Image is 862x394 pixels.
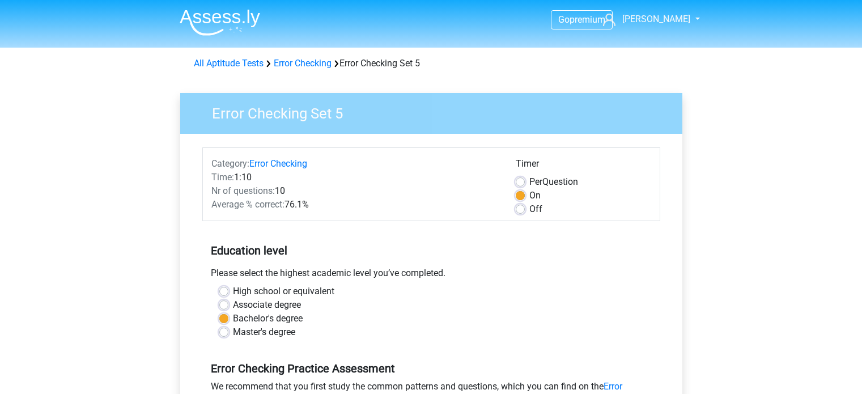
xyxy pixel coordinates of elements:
a: Gopremium [551,12,612,27]
span: Category: [211,158,249,169]
label: Associate degree [233,298,301,312]
h3: Error Checking Set 5 [198,100,674,122]
span: Average % correct: [211,199,284,210]
a: Error Checking [249,158,307,169]
label: On [529,189,541,202]
h5: Error Checking Practice Assessment [211,362,652,375]
span: Per [529,176,542,187]
label: Question [529,175,578,189]
h5: Education level [211,239,652,262]
div: Please select the highest academic level you’ve completed. [202,266,660,285]
span: Go [558,14,570,25]
div: 76.1% [203,198,507,211]
a: All Aptitude Tests [194,58,264,69]
div: Timer [516,157,651,175]
label: Off [529,202,542,216]
label: High school or equivalent [233,285,334,298]
label: Master's degree [233,325,295,339]
a: [PERSON_NAME] [598,12,691,26]
div: Error Checking Set 5 [189,57,673,70]
div: 1:10 [203,171,507,184]
span: [PERSON_NAME] [622,14,690,24]
span: Time: [211,172,234,183]
a: Error Checking [274,58,332,69]
span: Nr of questions: [211,185,275,196]
img: Assessly [180,9,260,36]
div: 10 [203,184,507,198]
span: premium [570,14,605,25]
label: Bachelor's degree [233,312,303,325]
